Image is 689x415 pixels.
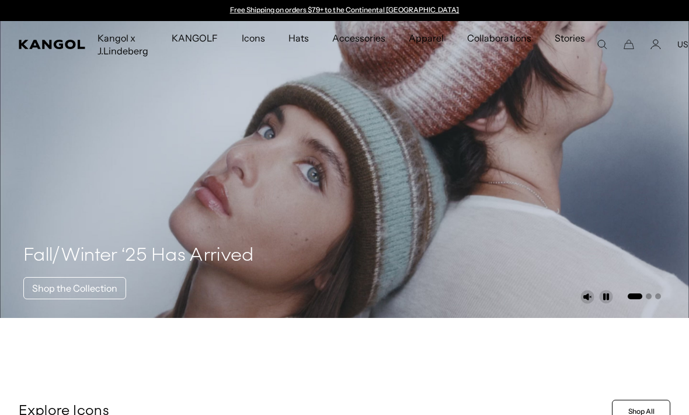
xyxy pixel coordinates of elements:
[543,21,597,68] a: Stories
[230,5,460,14] a: Free Shipping on orders $79+ to the Continental [GEOGRAPHIC_DATA]
[242,21,265,55] span: Icons
[23,244,254,268] h4: Fall/Winter ‘25 Has Arrived
[224,6,465,15] div: 1 of 2
[288,21,309,55] span: Hats
[580,290,594,304] button: Unmute
[172,21,218,55] span: KANGOLF
[277,21,321,55] a: Hats
[627,291,661,300] ul: Select a slide to show
[467,21,531,55] span: Collaborations
[224,6,465,15] slideshow-component: Announcement bar
[628,293,642,299] button: Go to slide 1
[86,21,160,68] a: Kangol x J.Lindeberg
[230,21,277,55] a: Icons
[397,21,455,55] a: Apparel
[455,21,542,55] a: Collaborations
[19,40,86,49] a: Kangol
[555,21,585,68] span: Stories
[23,277,126,299] a: Shop the Collection
[98,21,148,68] span: Kangol x J.Lindeberg
[597,39,607,50] summary: Search here
[224,6,465,15] div: Announcement
[332,21,385,55] span: Accessories
[646,293,652,299] button: Go to slide 2
[599,290,613,304] button: Pause
[160,21,229,55] a: KANGOLF
[409,21,444,55] span: Apparel
[650,39,661,50] a: Account
[655,293,661,299] button: Go to slide 3
[624,39,634,50] button: Cart
[321,21,397,55] a: Accessories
